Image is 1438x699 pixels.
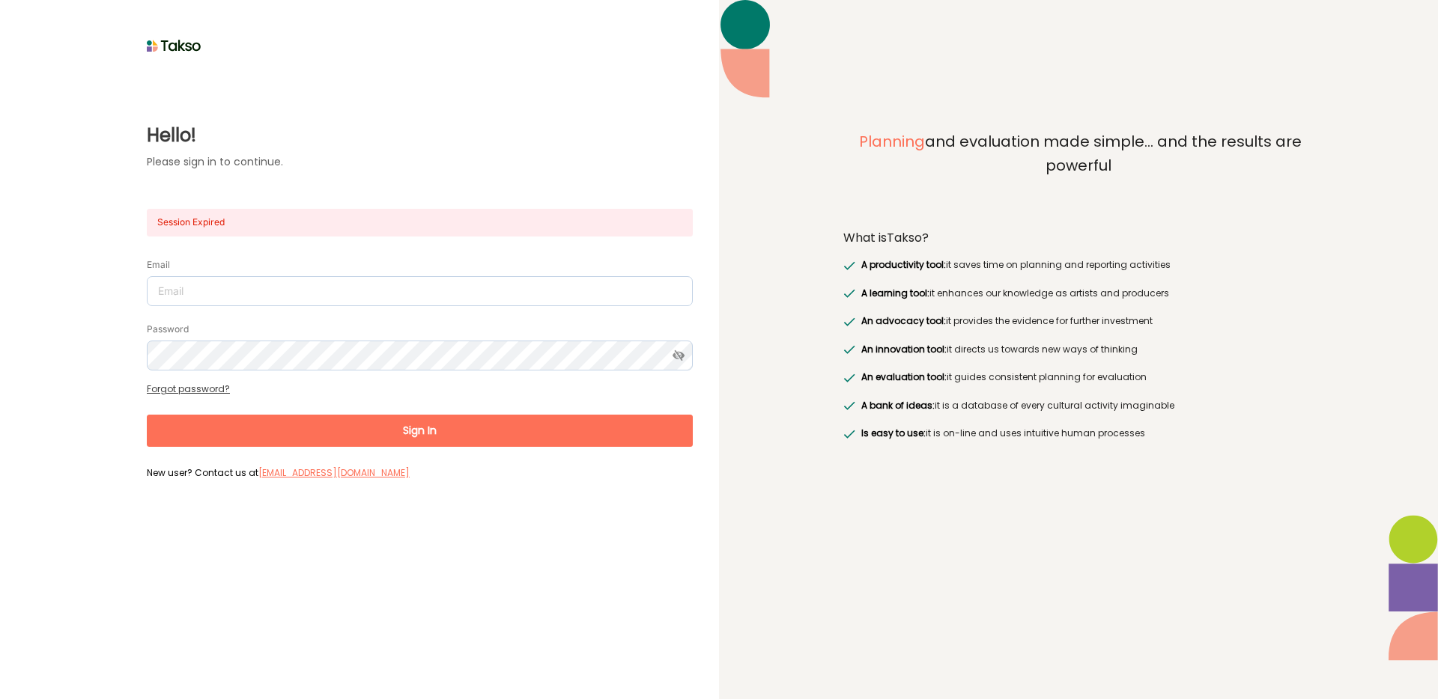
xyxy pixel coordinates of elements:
[147,154,693,170] label: Please sign in to continue.
[147,259,170,271] label: Email
[861,427,926,439] span: Is easy to use:
[258,466,410,480] label: [EMAIL_ADDRESS][DOMAIN_NAME]
[861,343,947,355] span: An innovation tool:
[843,345,855,354] img: greenRight
[843,373,855,382] img: greenRight
[858,342,1137,357] label: it directs us towards new ways of thinking
[859,131,925,152] span: Planning
[843,261,855,270] img: greenRight
[147,323,189,335] label: Password
[843,231,929,245] label: What is
[157,216,470,228] label: Session Expired
[147,382,230,395] a: Forgot password?
[858,257,1170,272] label: it saves time on planning and reporting activities
[858,286,1168,301] label: it enhances our knowledge as artists and producers
[147,122,693,149] label: Hello!
[258,466,410,479] a: [EMAIL_ADDRESS][DOMAIN_NAME]
[843,401,855,410] img: greenRight
[858,398,1174,413] label: it is a database of every cultural activity imaginable
[843,289,855,298] img: greenRight
[843,130,1314,211] label: and evaluation made simple... and the results are powerful
[861,314,946,327] span: An advocacy tool:
[861,370,947,383] span: An evaluation tool:
[843,317,855,326] img: greenRight
[858,370,1146,385] label: it guides consistent planning for evaluation
[147,276,693,306] input: Email
[147,34,201,57] img: taksoLoginLogo
[858,314,1152,329] label: it provides the evidence for further investment
[861,258,946,271] span: A productivity tool:
[147,466,693,479] label: New user? Contact us at
[887,229,929,246] span: Takso?
[843,430,855,439] img: greenRight
[861,399,935,412] span: A bank of ideas:
[147,415,693,447] button: Sign In
[858,426,1144,441] label: it is on-line and uses intuitive human processes
[861,287,929,299] span: A learning tool:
